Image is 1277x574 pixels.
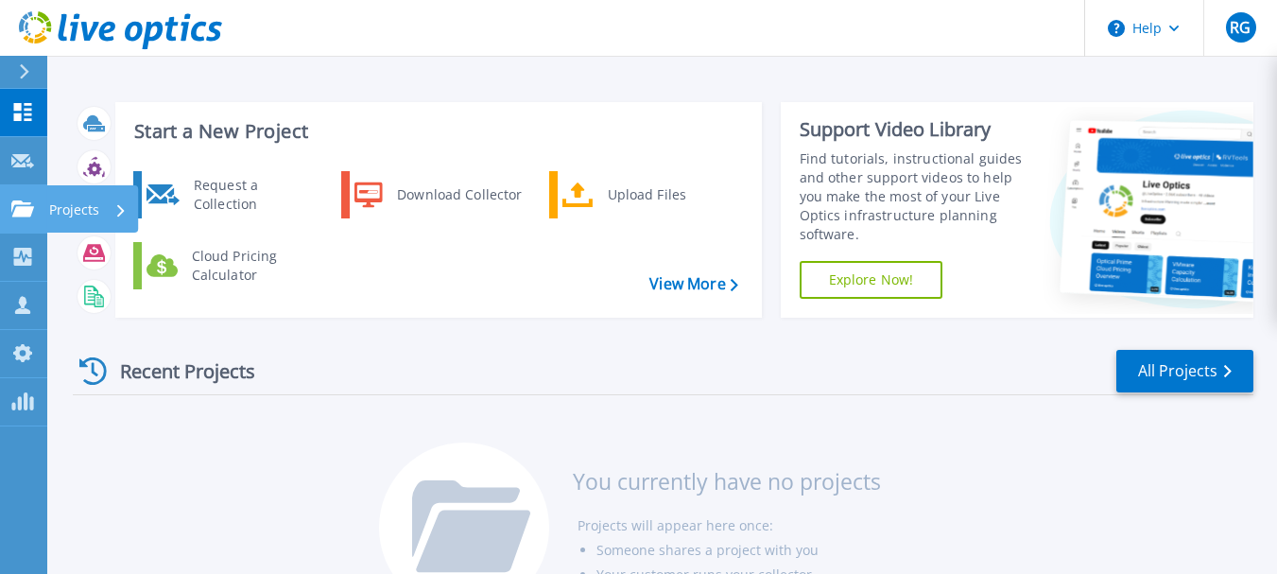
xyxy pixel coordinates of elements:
[800,261,943,299] a: Explore Now!
[1116,350,1253,392] a: All Projects
[800,149,1035,244] div: Find tutorials, instructional guides and other support videos to help you make the most of your L...
[596,538,881,563] li: Someone shares a project with you
[49,185,99,235] p: Projects
[578,513,881,538] li: Projects will appear here once:
[133,171,327,218] a: Request a Collection
[388,176,530,214] div: Download Collector
[184,176,322,214] div: Request a Collection
[182,247,322,285] div: Cloud Pricing Calculator
[1230,20,1251,35] span: RG
[649,275,737,293] a: View More
[341,171,535,218] a: Download Collector
[549,171,743,218] a: Upload Files
[134,121,737,142] h3: Start a New Project
[573,471,881,492] h3: You currently have no projects
[598,176,738,214] div: Upload Files
[133,242,327,289] a: Cloud Pricing Calculator
[73,348,281,394] div: Recent Projects
[800,117,1035,142] div: Support Video Library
